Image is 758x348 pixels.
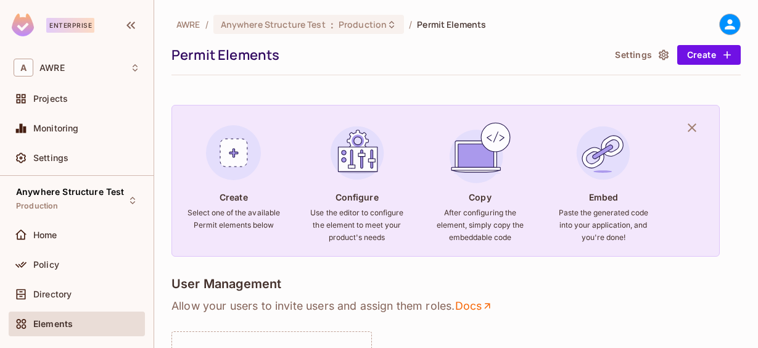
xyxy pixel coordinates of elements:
[417,19,486,30] span: Permit Elements
[570,120,636,186] img: Embed Element
[469,191,491,203] h4: Copy
[33,123,79,133] span: Monitoring
[610,45,672,65] button: Settings
[33,230,57,240] span: Home
[220,191,248,203] h4: Create
[33,153,68,163] span: Settings
[221,19,326,30] span: Anywhere Structure Test
[589,191,619,203] h4: Embed
[14,59,33,77] span: A
[200,120,267,186] img: Create Element
[433,207,527,244] h6: After configuring the element, simply copy the embeddable code
[176,19,200,30] span: the active workspace
[171,46,604,64] div: Permit Elements
[171,299,741,313] p: Allow your users to invite users and assign them roles .
[409,19,412,30] li: /
[330,20,334,30] span: :
[556,207,650,244] h6: Paste the generated code into your application, and you're done!
[33,319,73,329] span: Elements
[447,120,513,186] img: Copy Element
[16,187,124,197] span: Anywhere Structure Test
[33,260,59,270] span: Policy
[310,207,404,244] h6: Use the editor to configure the element to meet your product's needs
[187,207,281,231] h6: Select one of the available Permit elements below
[339,19,387,30] span: Production
[46,18,94,33] div: Enterprise
[324,120,390,186] img: Configure Element
[16,201,59,211] span: Production
[336,191,379,203] h4: Configure
[171,276,281,291] h4: User Management
[39,63,65,73] span: Workspace: AWRE
[33,289,72,299] span: Directory
[12,14,34,36] img: SReyMgAAAABJRU5ErkJggg==
[455,299,493,313] a: Docs
[33,94,68,104] span: Projects
[205,19,208,30] li: /
[677,45,741,65] button: Create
